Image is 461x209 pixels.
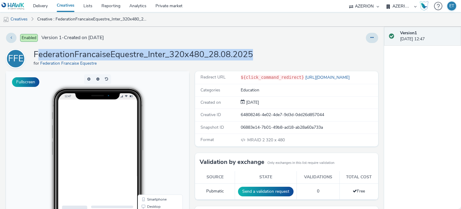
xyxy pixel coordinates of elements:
[241,87,378,93] div: Education
[241,112,378,118] div: 64808246-4e02-4de7-9d3d-0dd26d857044
[200,112,221,118] span: Creative ID
[141,126,161,130] span: Smartphone
[245,100,259,106] div: Creation 28 August 2025, 12:47
[133,132,176,139] li: Desktop
[141,141,155,144] span: QR Code
[200,137,214,143] span: Format
[200,87,220,93] span: Categories
[317,188,319,194] span: 0
[200,100,221,105] span: Created on
[247,137,285,143] span: 320 x 480
[420,1,429,11] img: Hawk Academy
[41,34,104,41] span: Version 1 - Created on [DATE]
[6,56,28,61] a: FFE
[339,171,378,183] th: Total cost
[195,183,235,199] td: Pubmatic
[3,17,9,23] img: mobile
[40,60,99,66] a: Federation Francaise Equestre
[133,124,176,132] li: Smartphone
[247,137,266,143] span: MRAID 2
[200,74,226,80] span: Redirect URL
[200,158,264,167] h3: Validation by exchange
[59,23,65,26] span: 12:47
[34,12,149,26] a: Creative : FederationFrancaiseEquestre_Inter_320x480_28.08.2025
[353,188,365,194] span: Free
[420,1,431,11] a: Hawk Academy
[241,75,304,80] code: ${click_command_redirect}
[141,134,155,137] span: Desktop
[20,34,38,42] span: Enabled
[238,187,294,196] button: Send a validation request
[235,171,297,183] th: State
[12,77,39,87] button: Fullscreen
[400,30,417,36] strong: Version 1
[449,2,454,11] div: ET
[2,2,25,10] img: undefined Logo
[304,75,352,80] a: [URL][DOMAIN_NAME]
[34,60,40,66] span: for
[241,124,378,131] div: 06883e14-7b01-49b8-ad18-ab28a60a733a
[245,100,259,105] span: [DATE]
[267,161,334,165] small: Only exchanges in this list require validation
[297,171,339,183] th: Validations
[195,171,235,183] th: Source
[200,124,224,130] span: Snapshot ID
[133,139,176,146] li: QR Code
[400,30,456,42] div: [DATE] 12:47
[8,50,23,67] div: FFE
[34,49,253,60] h1: FederationFrancaiseEquestre_Inter_320x480_28.08.2025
